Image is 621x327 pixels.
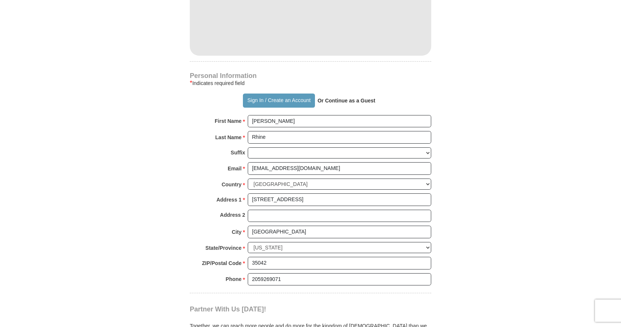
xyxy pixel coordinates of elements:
strong: Or Continue as a Guest [318,98,375,104]
strong: Last Name [215,132,242,143]
strong: State/Province [205,243,241,253]
strong: Address 2 [220,210,245,220]
strong: First Name [215,116,241,126]
strong: City [232,227,241,237]
button: Sign In / Create an Account [243,94,315,108]
strong: Email [228,163,241,174]
strong: ZIP/Postal Code [202,258,242,268]
div: Indicates required field [190,79,431,88]
h4: Personal Information [190,73,431,79]
strong: Phone [226,274,242,284]
span: Partner With Us [DATE]! [190,305,266,313]
strong: Country [222,179,242,190]
strong: Address 1 [217,194,242,205]
strong: Suffix [231,147,245,158]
